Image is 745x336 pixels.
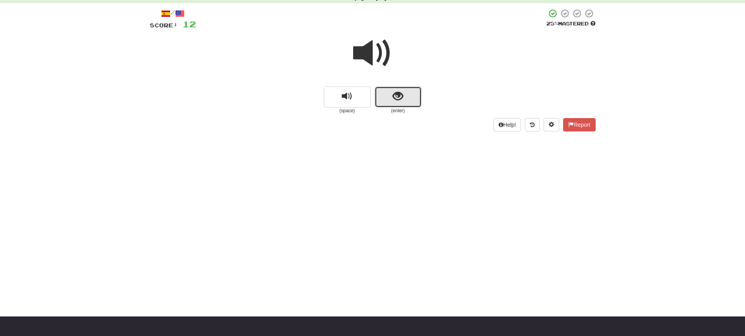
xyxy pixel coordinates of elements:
small: (enter) [375,108,422,114]
small: (space) [324,108,371,114]
button: Round history (alt+y) [525,118,540,131]
span: 25 % [546,20,558,27]
button: show sentence [375,86,422,108]
div: Mastered [546,20,596,27]
button: Help! [494,118,521,131]
span: Score: [150,22,178,29]
button: Report [563,118,595,131]
button: replay audio [324,86,371,108]
div: / [150,9,196,18]
span: 12 [183,19,196,29]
